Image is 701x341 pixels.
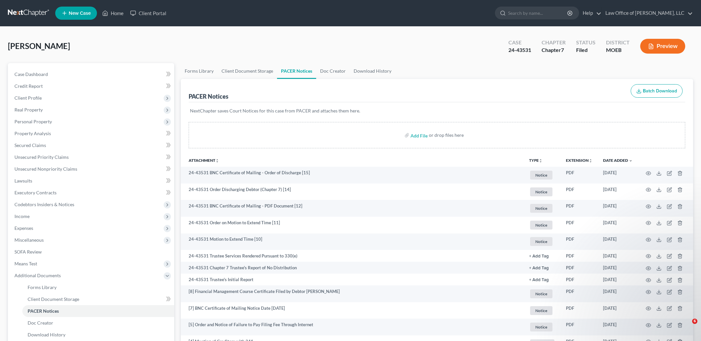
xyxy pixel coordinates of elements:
td: 24-43531 Chapter 7 Trustee's Report of No Distribution [181,262,524,274]
a: Doc Creator [22,317,174,329]
iframe: Intercom live chat [679,319,694,334]
a: Client Document Storage [22,293,174,305]
a: + Add Tag [529,277,555,283]
a: Lawsuits [9,175,174,187]
span: Unsecured Priority Claims [14,154,69,160]
i: expand_more [629,159,633,163]
td: [DATE] [598,274,638,285]
a: Extensionunfold_more [566,158,593,163]
span: Codebtors Insiders & Notices [14,202,74,207]
button: + Add Tag [529,278,549,282]
span: Means Test [14,261,37,266]
span: SOFA Review [14,249,42,255]
span: New Case [69,11,91,16]
span: Unsecured Nonpriority Claims [14,166,77,172]
span: Notice [530,289,552,298]
a: Property Analysis [9,128,174,139]
a: + Add Tag [529,265,555,271]
a: Notice [529,288,555,299]
i: unfold_more [539,159,543,163]
td: [DATE] [598,262,638,274]
td: PDF [561,250,598,262]
span: Miscellaneous [14,237,44,243]
div: Chapter [542,39,566,46]
a: Forms Library [181,63,218,79]
span: Notice [530,221,552,230]
button: + Add Tag [529,254,549,258]
a: Notice [529,220,555,231]
a: Notice [529,305,555,316]
div: Filed [576,46,596,54]
a: Unsecured Priority Claims [9,151,174,163]
td: 24-43531 BNC Certificate of Mailing - Order of Discharge [15] [181,167,524,183]
p: NextChapter saves Court Notices for this case from PACER and attaches them here. [190,108,684,114]
span: 6 [692,319,697,324]
span: Property Analysis [14,131,51,136]
span: Additional Documents [14,273,61,278]
td: 24-43531 Trustee Services Rendered Pursuant to 330(e) [181,250,524,262]
td: [DATE] [598,319,638,335]
span: Real Property [14,107,43,112]
a: Download History [22,329,174,341]
td: [DATE] [598,250,638,262]
td: PDF [561,302,598,319]
span: [PERSON_NAME] [8,41,70,51]
a: Attachmentunfold_more [189,158,219,163]
td: PDF [561,233,598,250]
td: PDF [561,167,598,183]
span: Notice [530,306,552,315]
button: Batch Download [631,84,683,98]
td: [DATE] [598,167,638,183]
td: PDF [561,200,598,217]
a: Client Portal [127,7,170,19]
span: Income [14,213,30,219]
td: PDF [561,217,598,233]
td: 24-43531 Order on Motion to Extend Time [11] [181,217,524,233]
input: Search by name... [508,7,568,19]
a: Credit Report [9,80,174,92]
button: Preview [640,39,685,54]
a: Home [99,7,127,19]
a: Notice [529,170,555,181]
span: Expenses [14,225,33,231]
span: Notice [530,323,552,331]
a: Notice [529,236,555,247]
td: [DATE] [598,183,638,200]
span: Notice [530,187,552,196]
a: Case Dashboard [9,68,174,80]
button: TYPEunfold_more [529,158,543,163]
a: Forms Library [22,281,174,293]
span: PACER Notices [28,308,59,314]
div: 24-43531 [508,46,531,54]
td: PDF [561,274,598,285]
span: Case Dashboard [14,71,48,77]
span: Client Document Storage [28,296,79,302]
span: Executory Contracts [14,190,57,195]
td: 24-43531 Trustee's Initial Report [181,274,524,285]
button: + Add Tag [529,266,549,270]
span: Credit Report [14,83,43,89]
td: PDF [561,262,598,274]
a: Client Document Storage [218,63,277,79]
td: PDF [561,183,598,200]
span: Client Profile [14,95,42,101]
i: unfold_more [589,159,593,163]
a: Download History [350,63,395,79]
div: District [606,39,630,46]
i: unfold_more [215,159,219,163]
span: Notice [530,237,552,246]
td: [5] Order and Notice of Failure to Pay Filing Fee Through Internet [181,319,524,335]
div: Case [508,39,531,46]
span: Forms Library [28,284,57,290]
a: Law Office of [PERSON_NAME], LLC [602,7,693,19]
a: PACER Notices [277,63,316,79]
a: Date Added expand_more [603,158,633,163]
div: MOEB [606,46,630,54]
span: Notice [530,171,552,180]
td: [DATE] [598,233,638,250]
span: Personal Property [14,119,52,124]
td: PDF [561,285,598,302]
a: Notice [529,322,555,332]
a: Notice [529,203,555,214]
a: Notice [529,186,555,197]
